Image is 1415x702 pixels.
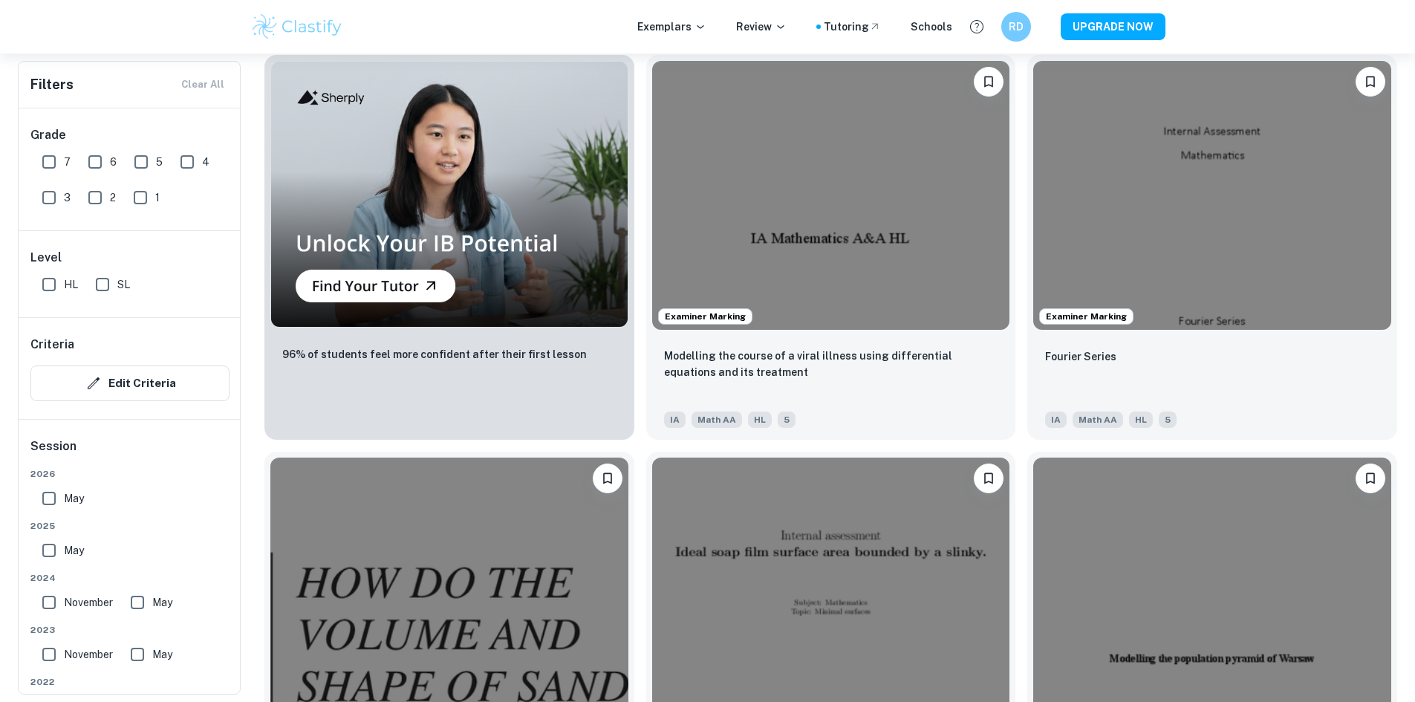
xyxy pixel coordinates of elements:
span: IA [664,412,686,428]
img: Math AA IA example thumbnail: Fourier Series [1033,61,1391,329]
span: IA [1045,412,1067,428]
span: November [64,646,113,663]
a: Schools [911,19,952,35]
span: May [152,646,172,663]
span: 5 [156,154,163,170]
p: 96% of students feel more confident after their first lesson [282,346,587,363]
p: Review [736,19,787,35]
button: Edit Criteria [30,365,230,401]
span: May [64,490,84,507]
a: Thumbnail96% of students feel more confident after their first lesson [264,55,634,439]
span: HL [748,412,772,428]
a: Examiner MarkingBookmarkFourier SeriesIAMath AAHL5 [1027,55,1397,439]
h6: Grade [30,126,230,144]
p: Exemplars [637,19,706,35]
span: 2024 [30,571,230,585]
h6: Level [30,249,230,267]
img: Clastify logo [250,12,345,42]
button: UPGRADE NOW [1061,13,1165,40]
span: Examiner Marking [659,310,752,323]
span: 5 [1159,412,1177,428]
button: Bookmark [1356,67,1385,97]
span: 2026 [30,467,230,481]
span: 2022 [30,675,230,689]
span: November [64,594,113,611]
span: 2025 [30,519,230,533]
p: Modelling the course of a viral illness using differential equations and its treatment [664,348,998,380]
button: Bookmark [593,464,622,493]
button: Bookmark [1356,464,1385,493]
button: Bookmark [974,464,1003,493]
span: SL [117,276,130,293]
img: Math AA IA example thumbnail: Modelling the course of a viral illness [652,61,1010,329]
button: RD [1001,12,1031,42]
span: HL [64,276,78,293]
button: Help and Feedback [964,14,989,39]
span: 4 [202,154,209,170]
span: Examiner Marking [1040,310,1133,323]
a: Tutoring [824,19,881,35]
p: Fourier Series [1045,348,1116,365]
span: 5 [778,412,796,428]
button: Bookmark [974,67,1003,97]
span: 1 [155,189,160,206]
a: Examiner MarkingBookmarkModelling the course of a viral illness using differential equations and ... [646,55,1016,439]
img: Thumbnail [270,61,628,327]
span: Math AA [1073,412,1123,428]
h6: RD [1007,19,1024,35]
span: 2 [110,189,116,206]
span: HL [1129,412,1153,428]
h6: Session [30,438,230,467]
span: Math AA [692,412,742,428]
span: 6 [110,154,117,170]
span: May [152,594,172,611]
span: 3 [64,189,71,206]
span: 2023 [30,623,230,637]
h6: Filters [30,74,74,95]
h6: Criteria [30,336,74,354]
span: May [64,542,84,559]
span: 7 [64,154,71,170]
